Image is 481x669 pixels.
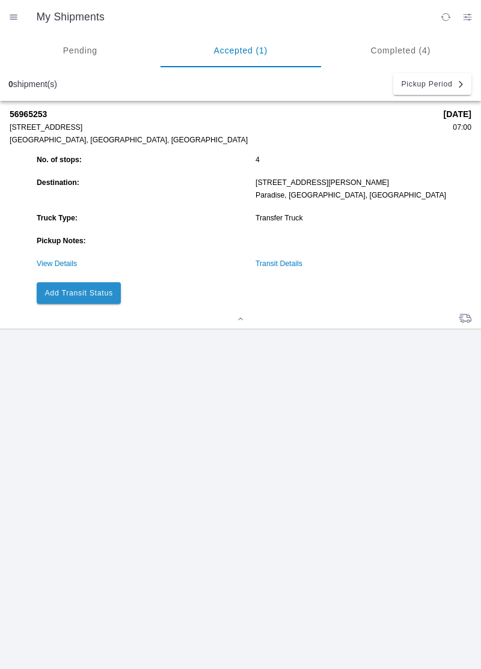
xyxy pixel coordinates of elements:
[444,123,471,132] div: 07:00
[256,191,468,199] div: Paradise, [GEOGRAPHIC_DATA], [GEOGRAPHIC_DATA]
[8,79,57,89] div: shipment(s)
[256,259,302,268] a: Transit Details
[10,136,435,144] div: [GEOGRAPHIC_DATA], [GEOGRAPHIC_DATA], [GEOGRAPHIC_DATA]
[37,282,121,304] ion-button: Add Transit Status
[256,178,468,187] div: [STREET_ADDRESS][PERSON_NAME]
[37,178,79,187] strong: Destination:
[161,34,321,67] ion-segment-button: Accepted (1)
[10,109,435,119] strong: 56965253
[25,11,435,23] ion-title: My Shipments
[10,123,435,132] div: [STREET_ADDRESS]
[253,153,471,167] ion-col: 4
[37,259,77,268] a: View Details
[8,79,13,89] b: 0
[444,109,471,119] strong: [DATE]
[37,156,82,164] strong: No. of stops:
[401,80,452,88] span: Pickup Period
[320,34,481,67] ion-segment-button: Completed (4)
[37,214,78,222] strong: Truck Type:
[253,211,471,225] ion-col: Transfer Truck
[37,237,86,245] strong: Pickup Notes:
